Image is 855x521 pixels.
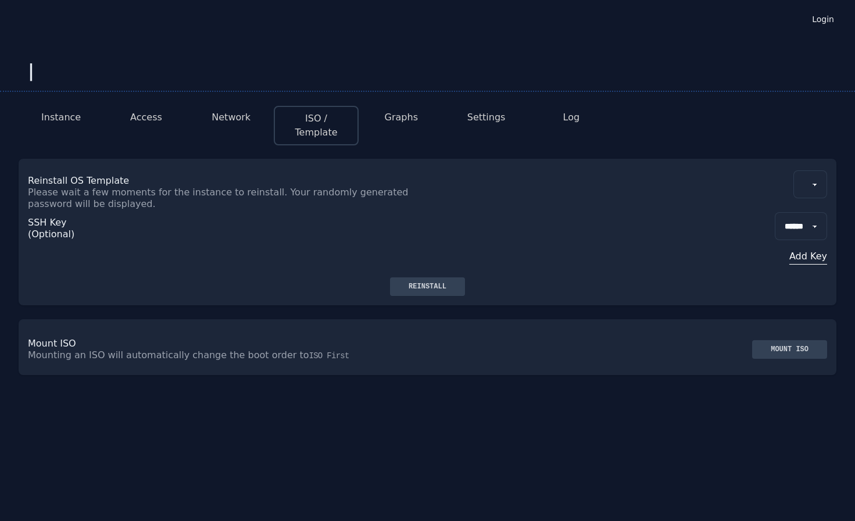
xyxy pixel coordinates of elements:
[28,217,72,240] p: SSH Key (Optional)
[309,351,349,361] span: ISO First
[41,110,81,124] button: Instance
[752,340,827,359] button: Mount ISO
[212,110,251,124] button: Network
[28,338,428,349] p: Mount ISO
[102,60,146,79] button: Restart
[146,60,190,79] button: Power Off
[130,110,162,124] button: Access
[390,277,465,296] button: Reinstall
[28,175,428,187] p: Reinstall OS Template
[28,349,428,361] p: Mounting an ISO will automatically change the boot order to
[58,60,102,79] button: Power On
[284,112,348,140] button: ISO / Template
[810,11,836,25] a: Login
[775,249,827,263] button: Add Key
[160,63,176,79] img: Power Off
[19,10,102,27] img: Logo
[385,110,418,124] button: Graphs
[399,282,456,291] div: Reinstall
[116,63,132,79] img: Restart
[28,187,428,210] p: Please wait a few moments for the instance to reinstall. Your randomly generated password will be...
[467,110,506,124] button: Settings
[71,63,88,79] img: Power On
[761,345,818,354] div: Mount ISO
[23,60,39,81] div: |
[563,110,580,124] button: Log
